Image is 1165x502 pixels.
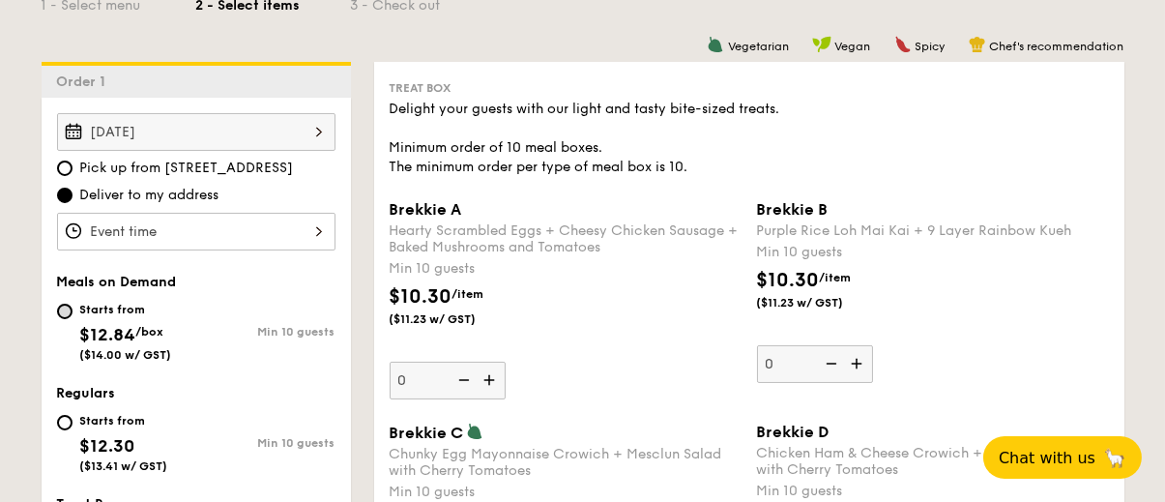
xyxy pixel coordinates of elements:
[983,436,1142,479] button: Chat with us🦙
[990,40,1124,53] span: Chef's recommendation
[57,113,335,151] input: Event date
[390,311,521,327] span: ($11.23 w/ GST)
[757,423,830,441] span: Brekkie D
[812,36,831,53] img: icon-vegan.f8ff3823.svg
[757,200,829,219] span: Brekkie B
[80,413,168,428] div: Starts from
[57,161,73,176] input: Pick up from [STREET_ADDRESS]
[757,222,1109,239] div: Purple Rice Loh Mai Kai + 9 Layer Rainbow Kueh
[757,295,888,310] span: ($11.23 w/ GST)
[477,362,506,399] img: icon-add.58712e84.svg
[390,483,742,502] div: Min 10 guests
[80,159,294,178] span: Pick up from [STREET_ADDRESS]
[894,36,912,53] img: icon-spicy.37a8142b.svg
[390,81,451,95] span: Treat Box
[466,423,483,440] img: icon-vegetarian.fe4039eb.svg
[57,274,177,290] span: Meals on Demand
[390,446,742,479] div: Chunky Egg Mayonnaise Crowich + Mesclun Salad with Cherry Tomatoes
[196,325,335,339] div: Min 10 guests
[999,449,1095,467] span: Chat with us
[57,385,116,401] span: Regulars
[57,188,73,203] input: Deliver to my address
[390,424,464,442] span: Brekkie C
[835,40,871,53] span: Vegan
[390,259,742,279] div: Min 10 guests
[1103,447,1126,469] span: 🦙
[757,345,873,383] input: Brekkie BPurple Rice Loh Mai Kai + 9 Layer Rainbow KuehMin 10 guests$10.30/item($11.23 w/ GST)
[707,36,724,53] img: icon-vegetarian.fe4039eb.svg
[390,222,742,255] div: Hearty Scrambled Eggs + Cheesy Chicken Sausage + Baked Mushrooms and Tomatoes
[80,186,219,205] span: Deliver to my address
[57,415,73,430] input: Starts from$12.30($13.41 w/ GST)Min 10 guests
[80,435,135,457] span: $12.30
[916,40,946,53] span: Spicy
[80,459,168,473] span: ($13.41 w/ GST)
[844,345,873,382] img: icon-add.58712e84.svg
[452,287,484,301] span: /item
[757,445,1109,478] div: Chicken Ham & Cheese Crowich + Mesclun Salad with Cherry Tomatoes
[390,362,506,399] input: Brekkie AHearty Scrambled Eggs + Cheesy Chicken Sausage + Baked Mushrooms and TomatoesMin 10 gues...
[390,285,452,309] span: $10.30
[390,200,462,219] span: Brekkie A
[448,362,477,399] img: icon-reduce.1d2dbef1.svg
[820,271,852,284] span: /item
[57,74,114,90] span: Order 1
[757,269,820,292] span: $10.30
[815,345,844,382] img: icon-reduce.1d2dbef1.svg
[757,243,1109,262] div: Min 10 guests
[57,213,335,251] input: Event time
[728,40,789,53] span: Vegetarian
[80,348,172,362] span: ($14.00 w/ GST)
[136,325,164,339] span: /box
[390,100,1109,177] div: Delight your guests with our light and tasty bite-sized treats. Minimum order of 10 meal boxes. T...
[57,304,73,319] input: Starts from$12.84/box($14.00 w/ GST)Min 10 guests
[196,436,335,450] div: Min 10 guests
[969,36,986,53] img: icon-chef-hat.a58ddaea.svg
[757,482,1109,501] div: Min 10 guests
[80,324,136,345] span: $12.84
[80,302,172,317] div: Starts from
